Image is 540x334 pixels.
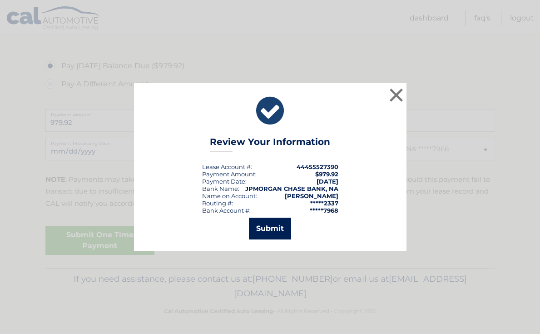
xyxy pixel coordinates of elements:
[202,185,239,192] div: Bank Name:
[317,178,338,185] span: [DATE]
[202,178,247,185] div: :
[245,185,338,192] strong: JPMORGAN CHASE BANK, NA
[210,136,330,152] h3: Review Your Information
[202,207,251,214] div: Bank Account #:
[202,163,252,170] div: Lease Account #:
[315,170,338,178] span: $979.92
[202,192,257,199] div: Name on Account:
[202,178,245,185] span: Payment Date
[285,192,338,199] strong: [PERSON_NAME]
[249,218,291,239] button: Submit
[387,86,406,104] button: ×
[202,199,233,207] div: Routing #:
[202,170,257,178] div: Payment Amount:
[297,163,338,170] strong: 44455527390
